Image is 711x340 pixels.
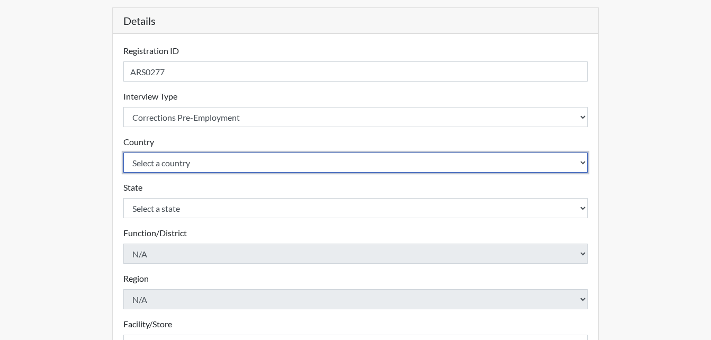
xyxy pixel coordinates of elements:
[123,227,187,239] label: Function/District
[113,8,599,34] h5: Details
[123,44,179,57] label: Registration ID
[123,318,172,330] label: Facility/Store
[123,90,177,103] label: Interview Type
[123,136,154,148] label: Country
[123,272,149,285] label: Region
[123,61,588,82] input: Insert a Registration ID, which needs to be a unique alphanumeric value for each interviewee
[123,181,142,194] label: State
